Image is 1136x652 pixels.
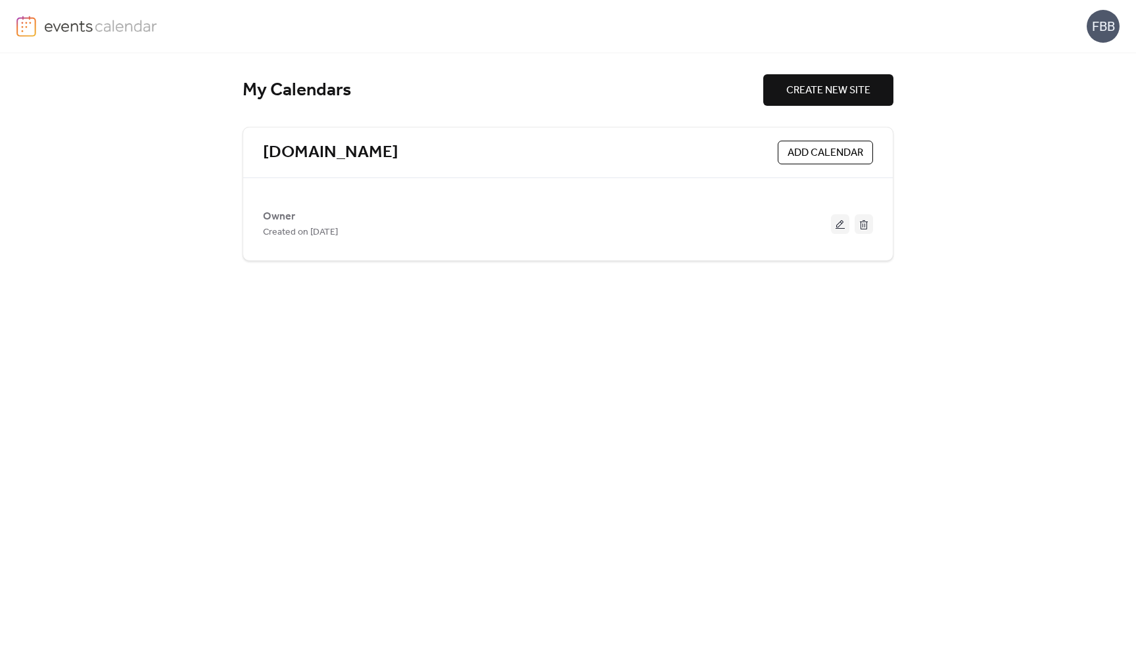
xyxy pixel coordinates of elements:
img: logo [16,16,36,37]
span: CREATE NEW SITE [786,83,870,99]
div: My Calendars [243,79,763,102]
span: ADD CALENDAR [788,145,863,161]
a: [DOMAIN_NAME] [263,142,398,164]
button: CREATE NEW SITE [763,74,893,106]
span: Owner [263,209,295,225]
a: Owner [263,213,295,220]
span: Created on [DATE] [263,225,338,241]
div: FBB [1087,10,1120,43]
button: ADD CALENDAR [778,141,873,164]
img: logo-type [44,16,158,35]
